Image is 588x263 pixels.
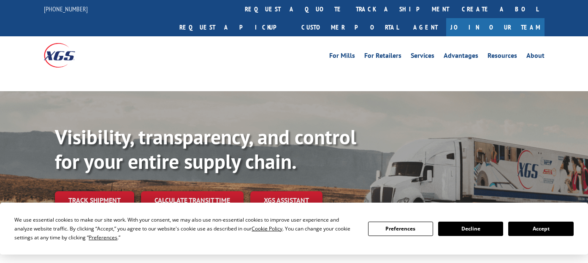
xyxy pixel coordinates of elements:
[89,234,117,241] span: Preferences
[526,52,545,62] a: About
[173,18,295,36] a: Request a pickup
[55,191,134,209] a: Track shipment
[364,52,401,62] a: For Retailers
[488,52,517,62] a: Resources
[252,225,282,232] span: Cookie Policy
[44,5,88,13] a: [PHONE_NUMBER]
[329,52,355,62] a: For Mills
[55,124,356,174] b: Visibility, transparency, and control for your entire supply chain.
[250,191,322,209] a: XGS ASSISTANT
[411,52,434,62] a: Services
[405,18,446,36] a: Agent
[508,222,573,236] button: Accept
[141,191,244,209] a: Calculate transit time
[444,52,478,62] a: Advantages
[438,222,503,236] button: Decline
[14,215,358,242] div: We use essential cookies to make our site work. With your consent, we may also use non-essential ...
[446,18,545,36] a: Join Our Team
[295,18,405,36] a: Customer Portal
[368,222,433,236] button: Preferences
